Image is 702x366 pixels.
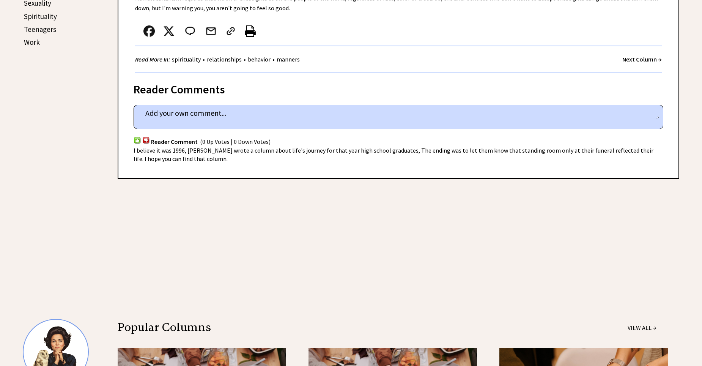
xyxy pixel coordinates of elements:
[134,147,653,162] span: I believe it was 1996, [PERSON_NAME] wrote a column about life's journey for that year high schoo...
[134,137,141,144] img: votup.png
[151,138,198,145] span: Reader Comment
[205,25,217,37] img: mail.png
[628,324,656,331] a: VIEW ALL →
[200,138,271,145] span: (0 Up Votes | 0 Down Votes)
[163,25,175,37] img: x_small.png
[24,38,40,47] a: Work
[142,137,150,144] img: votdown.png
[134,81,663,93] div: Reader Comments
[225,25,236,37] img: link_02.png
[170,55,203,63] a: spirituality
[135,55,170,63] strong: Read More In:
[171,198,626,304] iframe: Advertisement
[24,12,57,21] a: Spirituality
[246,55,272,63] a: behavior
[135,55,302,64] div: • • •
[205,55,244,63] a: relationships
[275,55,302,63] a: manners
[118,323,455,331] div: Popular Columns
[23,68,99,296] iframe: Advertisement
[184,25,197,37] img: message_round%202.png
[622,55,662,63] a: Next Column →
[24,25,56,34] a: Teenagers
[245,25,256,37] img: printer%20icon.png
[143,25,155,37] img: facebook.png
